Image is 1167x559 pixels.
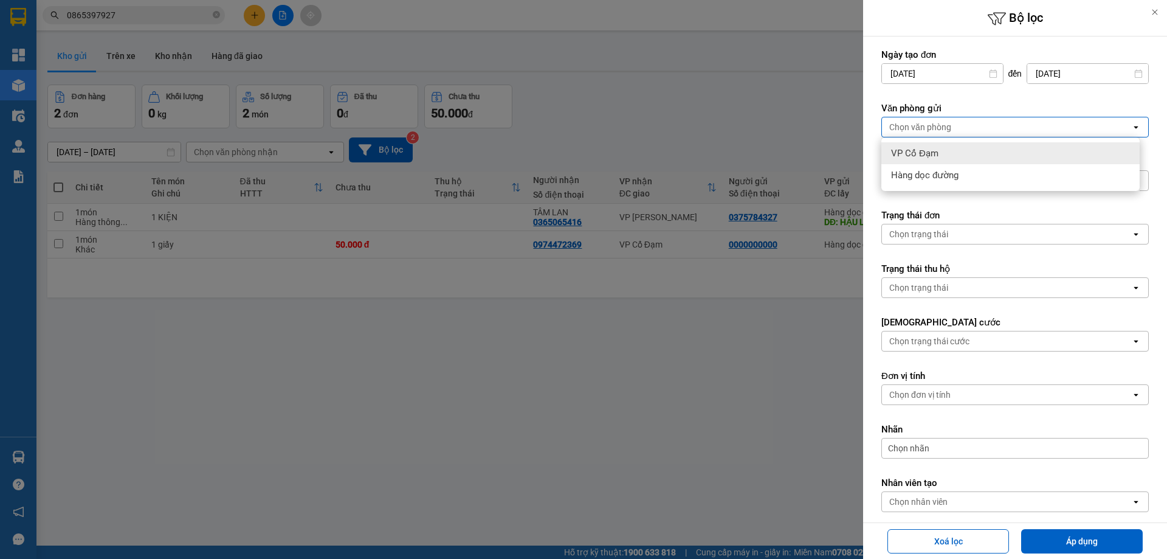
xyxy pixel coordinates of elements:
label: Nhãn [881,423,1149,436]
label: Trạng thái đơn [881,209,1149,221]
span: đến [1008,68,1022,80]
div: Chọn trạng thái [889,228,948,240]
svg: open [1131,229,1141,239]
h6: Bộ lọc [863,9,1167,28]
span: Hàng dọc đường [891,169,959,181]
label: Nhân viên tạo [881,477,1149,489]
label: Đơn vị tính [881,370,1149,382]
div: Chọn nhân viên [889,496,948,508]
ul: Menu [881,137,1140,191]
label: Trạng thái thu hộ [881,263,1149,275]
label: [DEMOGRAPHIC_DATA] cước [881,316,1149,328]
svg: open [1131,283,1141,293]
button: Áp dụng [1021,529,1143,554]
div: Chọn đơn vị tính [889,389,951,401]
button: Xoá lọc [887,529,1009,554]
span: Chọn nhãn [888,442,929,454]
div: Chọn trạng thái [889,282,948,294]
svg: open [1131,122,1141,132]
svg: open [1131,336,1141,346]
label: Văn phòng gửi [881,102,1149,114]
div: Chọn trạng thái cước [889,335,969,347]
label: Ngày tạo đơn [881,49,1149,61]
div: Chọn văn phòng [889,121,951,133]
svg: open [1131,497,1141,507]
input: Select a date. [1027,64,1148,83]
span: VP Cổ Đạm [891,147,938,159]
svg: open [1131,390,1141,400]
input: Select a date. [882,64,1003,83]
